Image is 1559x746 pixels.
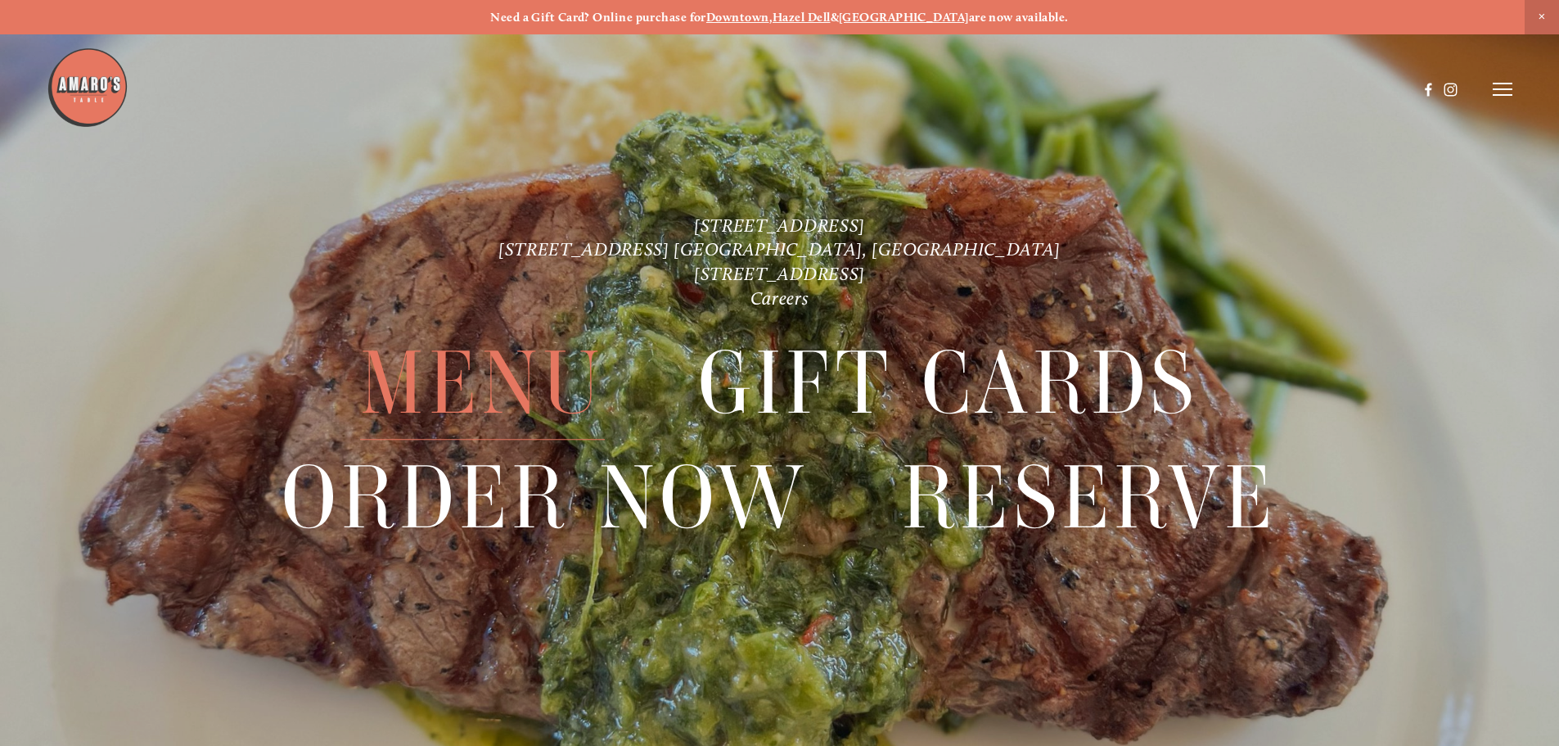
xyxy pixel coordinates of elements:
[282,441,808,554] span: Order Now
[498,238,1061,260] a: [STREET_ADDRESS] [GEOGRAPHIC_DATA], [GEOGRAPHIC_DATA]
[698,328,1199,440] a: Gift Cards
[773,10,831,25] a: Hazel Dell
[490,10,706,25] strong: Need a Gift Card? Online purchase for
[969,10,1069,25] strong: are now available.
[706,10,769,25] a: Downtown
[902,441,1277,554] span: Reserve
[902,441,1277,554] a: Reserve
[694,215,865,237] a: [STREET_ADDRESS]
[750,287,809,310] a: Careers
[769,10,773,25] strong: ,
[47,47,128,129] img: Amaro's Table
[839,10,969,25] a: [GEOGRAPHIC_DATA]
[831,10,839,25] strong: &
[360,328,604,440] a: Menu
[282,441,808,554] a: Order Now
[694,263,865,285] a: [STREET_ADDRESS]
